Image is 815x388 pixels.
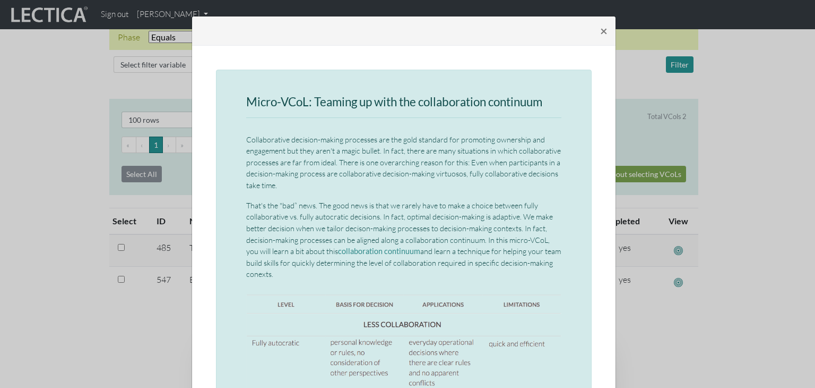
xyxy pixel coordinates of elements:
[246,96,561,109] h3: Micro-VCoL: Teaming up with the collaboration continuum
[246,200,561,280] p: That's the "bad” news. The good news is that we rarely have to make a choice between fully collab...
[592,16,616,46] button: Close
[338,247,420,256] a: collaboration continuum
[600,23,608,38] span: ×
[246,134,561,191] p: Collaborative decision-making processes are the gold standard for promoting ownership and engagem...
